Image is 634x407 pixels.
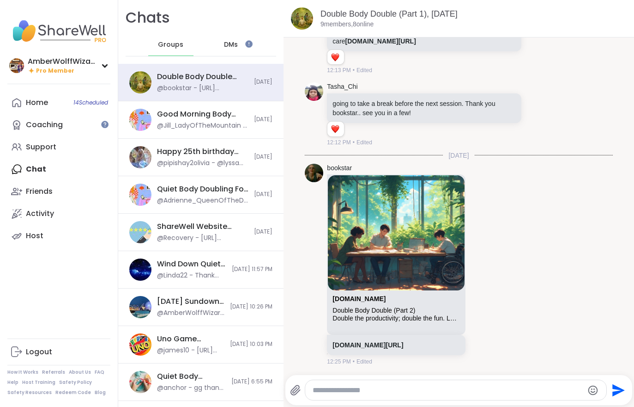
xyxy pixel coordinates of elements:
div: Quiet Body Doubling- Productivity/ Creativity pt 2, [DATE] [157,371,226,382]
a: Tasha_Chi [327,82,357,92]
a: Safety Policy [59,379,92,386]
div: @AmberWolffWizard - @anchor thank you for my 1100th review!!! [157,308,224,318]
button: Send [607,380,628,401]
div: Coaching [26,120,63,130]
div: Support [26,142,56,152]
img: Double Body Double (Part 2) [328,175,465,290]
div: @james10 - [URL][DOMAIN_NAME] [157,346,224,355]
div: Uno Game Session, [DATE] [157,334,224,344]
a: [DOMAIN_NAME][URL] [332,341,403,349]
a: About Us [69,369,91,376]
span: Pro Member [36,67,74,75]
a: Redeem Code [55,389,91,396]
img: AmberWolffWizard [9,58,24,73]
span: [DATE] [254,116,272,123]
a: Help [7,379,18,386]
span: Edited [356,138,372,147]
img: Uno Game Session, Sep 14 [129,333,151,356]
iframe: Spotlight [101,121,109,128]
h1: Chats [126,7,170,28]
a: Coaching [7,114,110,136]
div: @Recovery - [URL][DOMAIN_NAME] [157,234,248,243]
span: [DATE] [254,191,272,198]
img: https://sharewell-space-live.sfo3.digitaloceanspaces.com/user-generated/de19b42f-500a-4d77-9f86-5... [305,82,323,101]
img: Double Body Double (Part 1), Sep 15 [129,71,151,93]
div: Wind Down Quiet Body Doubling - [DATE] [157,259,226,269]
a: Referrals [42,369,65,376]
a: bookstar [327,164,352,173]
div: @bookstar - [URL][DOMAIN_NAME] [157,84,248,93]
a: Host Training [22,379,55,386]
img: Sunday Sundown Hangout, Sep 14 [129,296,151,318]
img: Good Morning Body Doubling For Productivity, Sep 15 [129,109,151,131]
button: Reactions: love [330,54,340,61]
div: Double the productivity; double the fun. Let's get together to get our sh!t done. (See? I'm a poe... [332,314,460,322]
div: Activity [26,209,54,219]
div: @Jill_LadyOfTheMountain - It's a lot to juggle [PERSON_NAME]. I'm glad you are taking care of you... [157,121,248,130]
a: Home14Scheduled [7,92,110,114]
a: How It Works [7,369,38,376]
div: Reaction list [327,122,344,136]
div: Host [26,231,43,241]
a: Attachment [332,295,386,302]
div: @anchor - gg thanks for hosting. [157,383,226,393]
span: 12:12 PM [327,138,350,147]
button: Reactions: love [330,125,340,133]
div: [DATE] Sundown Hangout, [DATE] [157,296,224,307]
img: https://sharewell-space-live.sfo3.digitaloceanspaces.com/user-generated/535310fa-e9f2-4698-8a7d-4... [305,164,323,182]
div: Happy 25th birthday [PERSON_NAME] 🎂 , [DATE] [157,147,248,157]
span: [DATE] 6:55 PM [231,378,272,386]
span: [DATE] [254,78,272,86]
button: Emoji picker [587,385,598,396]
img: Wind Down Quiet Body Doubling - Sunday , Sep 14 [129,259,151,281]
img: ShareWell Nav Logo [7,15,110,47]
span: 12:25 PM [327,358,350,366]
a: Activity [7,203,110,225]
div: @Adrienne_QueenOfTheDawn - Hey CeeJai it looks like theres 3 body doubling sessions at that time ... [157,196,248,205]
span: Groups [158,40,183,49]
div: Logout [26,347,52,357]
span: [DATE] 10:03 PM [230,340,272,348]
div: Double Body Double (Part 2) [332,307,460,314]
span: [DATE] 10:26 PM [230,303,272,311]
span: [DATE] [254,153,272,161]
a: [DOMAIN_NAME][URL] [345,37,416,45]
div: ShareWell Website Feedback Session, [DATE] [157,222,248,232]
a: Double Body Double (Part 1), [DATE] [320,9,458,18]
span: DMs [224,40,238,49]
div: @Linda22 - Thank you ❤️ [157,271,226,280]
div: Double Body Double (Part 1), [DATE] [157,72,248,82]
img: Happy 25th birthday Lyssa 🎂 , Sep 15 [129,146,151,168]
div: Quiet Body Doubling For Productivity or Creativity, [DATE] [157,184,248,194]
img: ShareWell Website Feedback Session, Sep 17 [129,221,151,243]
img: Quiet Body Doubling For Productivity or Creativity, Sep 13 [129,184,151,206]
div: @pipishay2olivia - @lyssa had my fried do Ai for this [157,159,248,168]
div: Good Morning Body Doubling For Productivity, [DATE] [157,109,248,119]
p: 9 members, 8 online [320,20,374,29]
iframe: Spotlight [245,40,253,48]
span: • [353,138,355,147]
a: Friends [7,180,110,203]
div: AmberWolffWizard [28,56,97,67]
div: Home [26,98,48,108]
a: Logout [7,341,110,363]
span: [DATE] [443,151,474,160]
span: Edited [356,66,372,74]
span: 12:13 PM [327,66,350,74]
a: Support [7,136,110,158]
span: [DATE] 11:57 PM [232,265,272,273]
a: Host [7,225,110,247]
span: 14 Scheduled [73,99,108,106]
span: Edited [356,358,372,366]
span: [DATE] [254,228,272,236]
img: Double Body Double (Part 1), Sep 15 [291,7,313,30]
a: Safety Resources [7,389,52,396]
span: • [353,358,355,366]
div: Reaction list [327,50,344,65]
span: • [353,66,355,74]
p: going to take a break before the next session. Thank you bookstar.. see you in a few! [332,99,515,117]
a: Blog [95,389,106,396]
div: Friends [26,186,53,197]
img: Quiet Body Doubling- Productivity/ Creativity pt 2, Sep 14 [129,371,151,393]
a: FAQ [95,369,104,376]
